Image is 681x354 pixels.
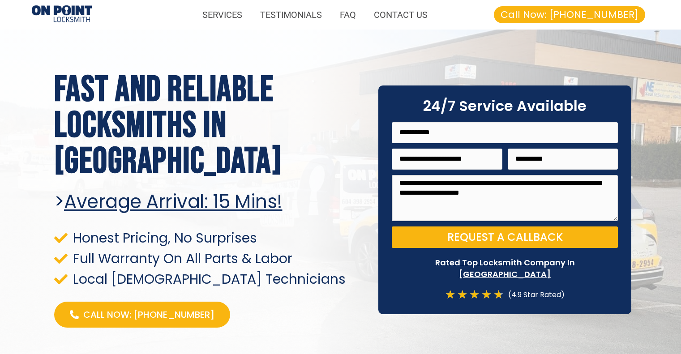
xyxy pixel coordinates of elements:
img: Locksmiths Locations 1 [32,5,92,24]
span: Request a Callback [447,232,563,243]
span: Call Now: [PHONE_NUMBER] [501,10,638,20]
i: ★ [469,289,480,301]
form: On Point Locksmith [392,122,618,254]
a: CONTACT US [365,4,437,25]
i: ★ [445,289,455,301]
a: FAQ [331,4,365,25]
h1: Fast and Reliable Locksmiths In [GEOGRAPHIC_DATA] [54,72,365,179]
h2: > [54,191,365,213]
span: Local [DEMOGRAPHIC_DATA] Technicians [71,273,346,285]
h2: 24/7 Service Available [392,99,618,113]
p: Rated Top Locksmith Company In [GEOGRAPHIC_DATA] [392,257,618,279]
a: Call Now: [PHONE_NUMBER] [54,302,230,328]
span: Call Now: [PHONE_NUMBER] [83,308,214,321]
a: SERVICES [193,4,251,25]
a: TESTIMONIALS [251,4,331,25]
div: (4.9 Star Rated) [504,289,565,301]
div: 4.7/5 [445,289,504,301]
span: Full Warranty On All Parts & Labor [71,252,292,264]
i: ★ [457,289,467,301]
u: Average arrival: 15 Mins! [64,188,283,215]
i: ★ [481,289,492,301]
nav: Menu [101,4,437,25]
span: Honest Pricing, No Surprises [71,232,257,244]
button: Request a Callback [392,226,618,248]
a: Call Now: [PHONE_NUMBER] [494,6,645,23]
i: ★ [493,289,504,301]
